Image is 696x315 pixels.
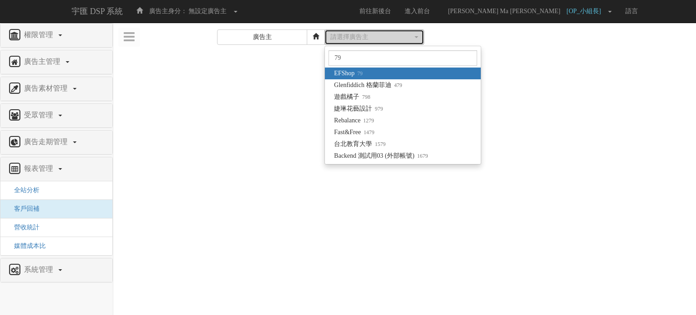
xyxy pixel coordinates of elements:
[566,8,605,15] span: [OP_小組長]
[334,140,386,149] span: 台北教育大學
[415,153,428,159] small: 1679
[7,28,106,43] a: 權限管理
[334,151,428,160] span: Backend 測試用03 (外部帳號)
[372,141,386,147] small: 1579
[372,106,383,112] small: 979
[361,117,374,124] small: 1279
[334,116,374,125] span: Rebalance
[7,187,39,194] a: 全站分析
[188,8,227,15] span: 無設定廣告主
[359,94,370,100] small: 798
[22,138,72,145] span: 廣告走期管理
[334,92,370,102] span: 遊戲橘子
[22,266,58,273] span: 系統管理
[22,111,58,119] span: 受眾管理
[334,69,362,78] span: EFShop
[7,82,106,96] a: 廣告素材管理
[7,263,106,277] a: 系統管理
[361,129,374,136] small: 1479
[7,108,106,123] a: 受眾管理
[7,224,39,231] a: 營收統計
[354,70,362,77] small: 79
[22,31,58,39] span: 權限管理
[334,128,374,137] span: Fast&Free
[22,84,72,92] span: 廣告素材管理
[149,8,187,15] span: 廣告主身分：
[7,242,46,249] a: 媒體成本比
[7,162,106,176] a: 報表管理
[444,8,565,15] span: [PERSON_NAME] Ma [PERSON_NAME]
[334,81,402,90] span: Glenfiddich 格蘭菲迪
[22,58,65,65] span: 廣告主管理
[324,29,424,45] button: 請選擇廣告主
[391,82,402,88] small: 479
[7,135,106,150] a: 廣告走期管理
[330,33,413,42] div: 請選擇廣告主
[7,55,106,69] a: 廣告主管理
[329,50,477,66] input: Search
[334,104,383,113] span: 婕琳花藝設計
[7,205,39,212] a: 客戶回補
[22,165,58,172] span: 報表管理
